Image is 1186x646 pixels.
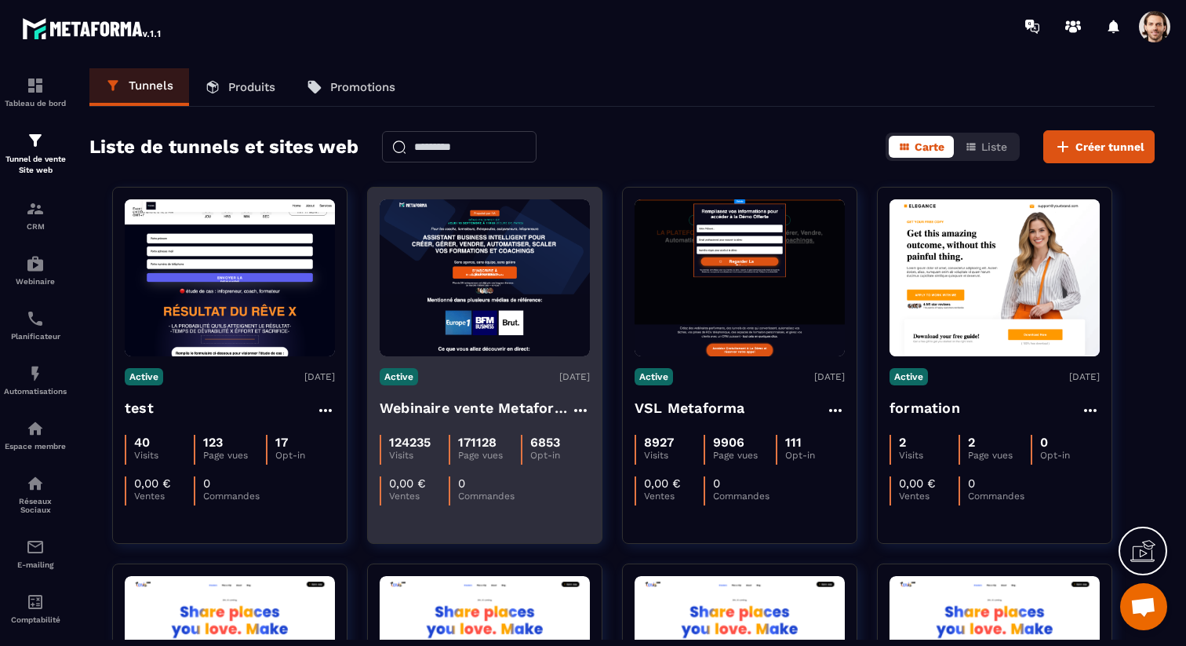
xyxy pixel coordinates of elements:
[644,476,681,491] p: 0,00 €
[955,136,1017,158] button: Liste
[4,560,67,569] p: E-mailing
[125,397,154,419] h4: test
[4,277,67,286] p: Webinaire
[203,450,265,461] p: Page vues
[635,397,745,419] h4: VSL Metaforma
[458,491,518,502] p: Commandes
[203,476,210,491] p: 0
[26,419,45,438] img: automations
[968,450,1030,461] p: Page vues
[4,99,67,108] p: Tableau de bord
[968,491,1028,502] p: Commandes
[134,491,194,502] p: Ventes
[1069,371,1100,382] p: [DATE]
[26,199,45,218] img: formation
[644,435,674,450] p: 8927
[968,476,975,491] p: 0
[889,136,954,158] button: Carte
[125,368,163,385] p: Active
[4,526,67,581] a: emailemailE-mailing
[458,435,497,450] p: 171128
[889,199,1100,356] img: image
[291,68,411,106] a: Promotions
[134,450,194,461] p: Visits
[899,476,936,491] p: 0,00 €
[4,64,67,119] a: formationformationTableau de bord
[89,131,358,162] h2: Liste de tunnels et sites web
[4,407,67,462] a: automationsautomationsEspace membre
[4,462,67,526] a: social-networksocial-networkRéseaux Sociaux
[713,491,773,502] p: Commandes
[559,371,590,382] p: [DATE]
[915,141,944,153] span: Carte
[26,254,45,273] img: automations
[26,593,45,611] img: accountant
[380,368,418,385] p: Active
[203,491,263,502] p: Commandes
[1040,435,1048,450] p: 0
[389,435,431,450] p: 124235
[635,199,845,356] img: image
[4,154,67,176] p: Tunnel de vente Site web
[4,188,67,243] a: formationformationCRM
[4,352,67,407] a: automationsautomationsAutomatisations
[899,435,906,450] p: 2
[899,491,959,502] p: Ventes
[26,538,45,557] img: email
[330,80,395,94] p: Promotions
[644,491,704,502] p: Ventes
[785,450,845,461] p: Opt-in
[713,435,744,450] p: 9906
[134,476,171,491] p: 0,00 €
[1120,583,1167,630] div: Ouvrir le chat
[981,141,1007,153] span: Liste
[1040,450,1100,461] p: Opt-in
[4,243,67,297] a: automationsautomationsWebinaire
[380,199,590,356] img: image
[228,80,275,94] p: Produits
[968,435,975,450] p: 2
[275,450,335,461] p: Opt-in
[635,368,673,385] p: Active
[4,442,67,451] p: Espace membre
[203,435,223,450] p: 123
[26,474,45,493] img: social-network
[26,364,45,383] img: automations
[129,78,173,93] p: Tunnels
[814,371,845,382] p: [DATE]
[304,371,335,382] p: [DATE]
[26,131,45,150] img: formation
[713,450,775,461] p: Page vues
[4,387,67,396] p: Automatisations
[889,368,928,385] p: Active
[1075,139,1144,155] span: Créer tunnel
[89,68,189,106] a: Tunnels
[4,497,67,514] p: Réseaux Sociaux
[26,76,45,95] img: formation
[134,435,150,450] p: 40
[530,450,590,461] p: Opt-in
[125,199,335,356] img: image
[380,397,571,419] h4: Webinaire vente Metaforma
[4,615,67,624] p: Comptabilité
[22,14,163,42] img: logo
[189,68,291,106] a: Produits
[458,476,465,491] p: 0
[275,435,288,450] p: 17
[644,450,704,461] p: Visits
[785,435,802,450] p: 111
[899,450,959,461] p: Visits
[530,435,560,450] p: 6853
[4,297,67,352] a: schedulerschedulerPlanificateur
[1043,130,1155,163] button: Créer tunnel
[389,476,426,491] p: 0,00 €
[389,450,449,461] p: Visits
[4,119,67,188] a: formationformationTunnel de vente Site web
[4,581,67,636] a: accountantaccountantComptabilité
[4,332,67,341] p: Planificateur
[713,476,720,491] p: 0
[26,309,45,328] img: scheduler
[889,397,960,419] h4: formation
[458,450,520,461] p: Page vues
[389,491,449,502] p: Ventes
